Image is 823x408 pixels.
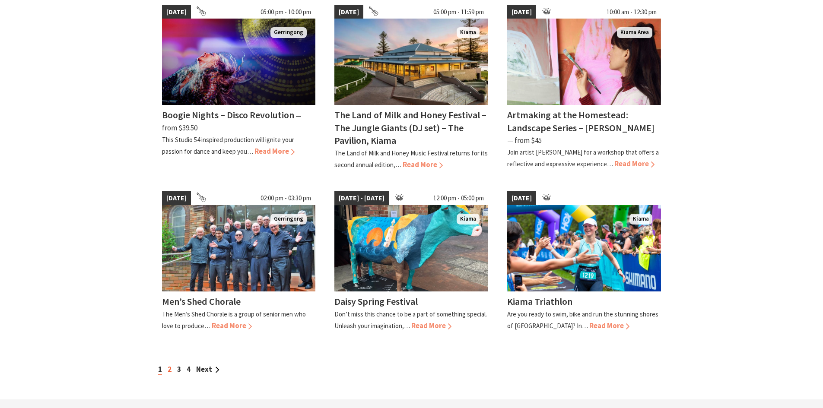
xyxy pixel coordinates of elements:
h4: Artmaking at the Homestead: Landscape Series – [PERSON_NAME] [507,109,655,133]
span: Read More [589,321,629,330]
span: 02:00 pm - 03:30 pm [256,191,315,205]
a: 3 [177,364,181,374]
p: Join artist [PERSON_NAME] for a workshop that offers a reflective and expressive experience… [507,148,659,168]
span: 05:00 pm - 11:59 pm [429,5,488,19]
img: Land of Milk an Honey Festival [334,19,488,105]
a: [DATE] kiamatriathlon Kiama Kiama Triathlon Are you ready to swim, bike and run the stunning shor... [507,191,661,332]
span: [DATE] [334,5,363,19]
span: 12:00 pm - 05:00 pm [429,191,488,205]
span: Read More [614,159,655,168]
span: [DATE] [162,5,191,19]
span: [DATE] [162,191,191,205]
a: [DATE] 10:00 am - 12:30 pm Artist holds paint brush whilst standing with several artworks behind ... [507,5,661,171]
h4: Boogie Nights – Disco Revolution [162,109,294,121]
p: Are you ready to swim, bike and run the stunning shores of [GEOGRAPHIC_DATA]? In… [507,310,658,330]
p: The Men’s Shed Chorale is a group of senior men who love to produce… [162,310,306,330]
h4: Daisy Spring Festival [334,295,418,307]
p: Don’t miss this chance to be a part of something special. Unleash your imagination,… [334,310,487,330]
span: Gerringong [270,27,307,38]
span: Kiama [629,214,652,225]
h4: Men’s Shed Chorale [162,295,241,307]
a: 4 [187,364,191,374]
img: Members of the Chorale standing on steps [162,205,316,291]
img: Artist holds paint brush whilst standing with several artworks behind her [507,19,661,105]
span: 10:00 am - 12:30 pm [602,5,661,19]
span: [DATE] - [DATE] [334,191,389,205]
span: 1 [158,364,162,375]
span: Gerringong [270,214,307,225]
span: ⁠— from $39.50 [162,111,302,132]
span: Read More [254,146,295,156]
span: 05:00 pm - 10:00 pm [256,5,315,19]
a: [DATE] 05:00 pm - 10:00 pm Boogie Nights Gerringong Boogie Nights – Disco Revolution ⁠— from $39.... [162,5,316,171]
a: Next [196,364,219,374]
a: [DATE] 05:00 pm - 11:59 pm Land of Milk an Honey Festival Kiama The Land of Milk and Honey Festiv... [334,5,488,171]
a: [DATE] - [DATE] 12:00 pm - 05:00 pm Dairy Cow Art Kiama Daisy Spring Festival Don’t miss this cha... [334,191,488,332]
a: [DATE] 02:00 pm - 03:30 pm Members of the Chorale standing on steps Gerringong Men’s Shed Chorale... [162,191,316,332]
p: This Studio 54 inspired production will ignite your passion for dance and keep you… [162,136,294,155]
span: [DATE] [507,191,536,205]
span: Read More [212,321,252,330]
span: ⁠— from $45 [507,136,542,145]
a: 2 [168,364,172,374]
span: Read More [411,321,451,330]
span: Kiama [457,27,480,38]
img: Dairy Cow Art [334,205,488,291]
img: kiamatriathlon [507,205,661,291]
h4: Kiama Triathlon [507,295,572,307]
span: Read More [403,160,443,169]
img: Boogie Nights [162,19,316,105]
span: Kiama [457,214,480,225]
h4: The Land of Milk and Honey Festival – The Jungle Giants (DJ set) – The Pavilion, Kiama [334,109,486,146]
span: Kiama Area [617,27,652,38]
span: [DATE] [507,5,536,19]
p: The Land of Milk and Honey Music Festival returns for its second annual edition,… [334,149,488,169]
